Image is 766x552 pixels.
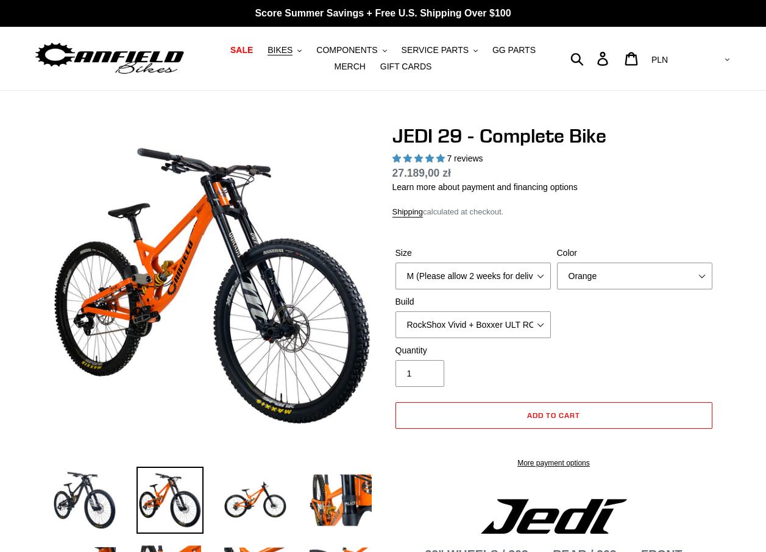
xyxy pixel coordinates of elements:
[316,45,377,55] span: COMPONENTS
[492,45,536,55] span: GG PARTS
[447,154,483,163] span: 7 reviews
[395,344,551,357] label: Quantity
[137,467,204,534] img: Load image into Gallery viewer, JEDI 29 - Complete Bike
[392,182,578,192] a: Learn more about payment and financing options
[224,42,259,58] a: SALE
[230,45,253,55] span: SALE
[222,467,289,534] img: Load image into Gallery viewer, JEDI 29 - Complete Bike
[54,127,372,445] img: JEDI 29 - Complete Bike
[307,467,374,534] img: Load image into Gallery viewer, JEDI 29 - Complete Bike
[261,42,308,58] button: BIKES
[392,206,715,218] div: calculated at checkout.
[395,42,484,58] button: SERVICE PARTS
[395,295,551,308] label: Build
[527,411,580,420] span: Add to cart
[402,45,469,55] span: SERVICE PARTS
[392,154,447,163] span: 5.00 stars
[310,42,392,58] button: COMPONENTS
[395,402,712,429] button: Add to cart
[374,58,438,75] a: GIFT CARDS
[557,247,712,260] label: Color
[392,207,424,218] a: Shipping
[34,40,186,78] img: Canfield Bikes
[395,247,551,260] label: Size
[268,45,293,55] span: BIKES
[328,58,372,75] a: MERCH
[481,499,627,534] img: Jedi Logo
[392,124,715,147] h1: JEDI 29 - Complete Bike
[486,42,542,58] a: GG PARTS
[51,467,118,534] img: Load image into Gallery viewer, JEDI 29 - Complete Bike
[395,458,712,469] a: More payment options
[392,167,451,179] span: 27.189,00 zł
[380,62,432,72] span: GIFT CARDS
[335,62,366,72] span: MERCH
